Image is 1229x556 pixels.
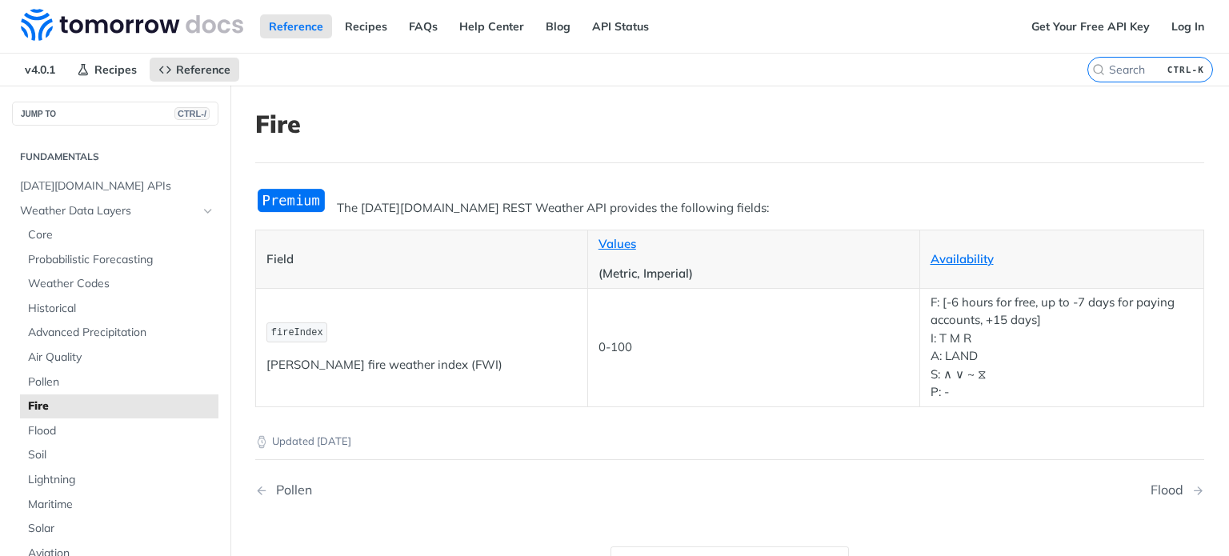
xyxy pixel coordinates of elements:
[268,482,312,498] div: Pollen
[255,199,1204,218] p: The [DATE][DOMAIN_NAME] REST Weather API provides the following fields:
[931,294,1194,402] p: F: [-6 hours for free, up to -7 days for paying accounts, +15 days] I: T M R A: LAND S: ∧ ∨ ~ ⧖ P: -
[598,265,909,283] p: (Metric, Imperial)
[12,199,218,223] a: Weather Data LayersHide subpages for Weather Data Layers
[12,174,218,198] a: [DATE][DOMAIN_NAME] APIs
[255,482,662,498] a: Previous Page: Pollen
[16,58,64,82] span: v4.0.1
[1163,14,1213,38] a: Log In
[28,398,214,414] span: Fire
[28,325,214,341] span: Advanced Precipitation
[28,350,214,366] span: Air Quality
[20,443,218,467] a: Soil
[266,356,577,374] p: [PERSON_NAME] fire weather index (FWI)
[1092,63,1105,76] svg: Search
[12,150,218,164] h2: Fundamentals
[28,521,214,537] span: Solar
[1163,62,1208,78] kbd: CTRL-K
[20,203,198,219] span: Weather Data Layers
[20,370,218,394] a: Pollen
[598,236,636,251] a: Values
[20,517,218,541] a: Solar
[20,223,218,247] a: Core
[1151,482,1204,498] a: Next Page: Flood
[20,468,218,492] a: Lightning
[450,14,533,38] a: Help Center
[28,497,214,513] span: Maritime
[68,58,146,82] a: Recipes
[12,102,218,126] button: JUMP TOCTRL-/
[28,374,214,390] span: Pollen
[255,434,1204,450] p: Updated [DATE]
[202,205,214,218] button: Hide subpages for Weather Data Layers
[598,338,909,357] p: 0-100
[176,62,230,77] span: Reference
[28,276,214,292] span: Weather Codes
[20,419,218,443] a: Flood
[20,346,218,370] a: Air Quality
[28,252,214,268] span: Probabilistic Forecasting
[28,301,214,317] span: Historical
[28,472,214,488] span: Lightning
[28,447,214,463] span: Soil
[266,250,577,269] p: Field
[94,62,137,77] span: Recipes
[1151,482,1191,498] div: Flood
[20,178,214,194] span: [DATE][DOMAIN_NAME] APIs
[255,110,1204,138] h1: Fire
[537,14,579,38] a: Blog
[271,327,323,338] span: fireIndex
[931,251,994,266] a: Availability
[174,107,210,120] span: CTRL-/
[583,14,658,38] a: API Status
[20,321,218,345] a: Advanced Precipitation
[20,297,218,321] a: Historical
[336,14,396,38] a: Recipes
[400,14,446,38] a: FAQs
[20,394,218,418] a: Fire
[255,466,1204,514] nav: Pagination Controls
[150,58,239,82] a: Reference
[28,227,214,243] span: Core
[20,248,218,272] a: Probabilistic Forecasting
[28,423,214,439] span: Flood
[1023,14,1159,38] a: Get Your Free API Key
[20,493,218,517] a: Maritime
[21,9,243,41] img: Tomorrow.io Weather API Docs
[20,272,218,296] a: Weather Codes
[260,14,332,38] a: Reference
